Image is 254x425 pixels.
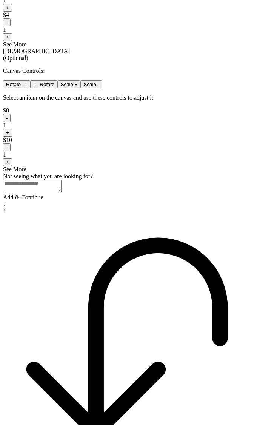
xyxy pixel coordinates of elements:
button: + [3,33,12,41]
div: 1 [3,151,251,158]
p: Select an item on the canvas and use these controls to adjust it [3,94,251,101]
div: 1 [3,26,251,33]
button: Scale + [58,80,81,88]
div: 1 [3,122,251,129]
button: + [3,158,12,166]
button: ← Rotate [30,80,57,88]
div: (Optional) [3,55,251,62]
button: + [3,129,12,137]
div: $0 [3,107,251,114]
div: See More [3,41,251,48]
button: - [3,18,11,26]
button: Rotate → [3,80,30,88]
button: - [3,143,11,151]
button: Scale - [80,80,102,88]
div: Not seeing what you are looking for? [3,173,251,180]
div: $10 [3,137,251,143]
div: Add & Continue [3,194,251,201]
button: + [3,4,12,12]
div: See More [3,166,251,173]
div: [DEMOGRAPHIC_DATA] [3,48,251,62]
span: ↓ [3,201,6,207]
div: $4 [3,12,251,18]
p: Canvas Controls: [3,68,251,74]
span: ↑ [3,208,6,214]
button: - [3,114,11,122]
